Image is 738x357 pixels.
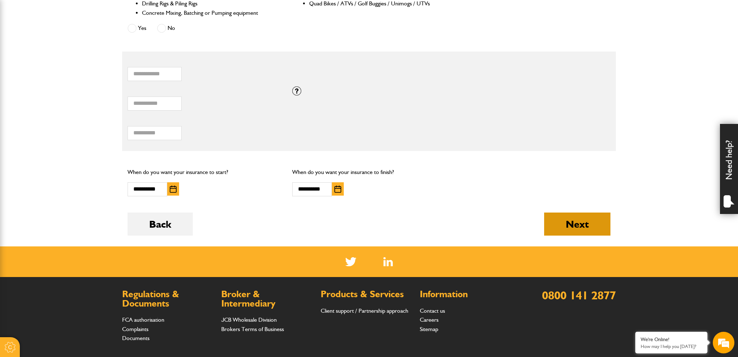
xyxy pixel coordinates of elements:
img: Choose date [170,186,177,193]
button: Next [544,213,610,236]
label: Yes [128,24,146,33]
img: Twitter [345,257,356,266]
img: Linked In [383,257,393,266]
li: Concrete Mixing, Batching or Pumping equipment [142,8,279,18]
p: When do you want your insurance to start? [128,168,281,177]
em: Start Chat [98,222,131,232]
a: 0800 141 2877 [542,288,616,302]
a: LinkedIn [383,257,393,266]
div: Need help? [720,124,738,214]
div: Minimize live chat window [118,4,135,21]
input: Enter your email address [9,88,132,104]
div: We're Online! [641,336,702,343]
a: JCB Wholesale Division [221,316,277,323]
a: Client support / Partnership approach [321,307,408,314]
img: d_20077148190_company_1631870298795_20077148190 [12,40,30,50]
a: Documents [122,335,150,342]
p: How may I help you today? [641,344,702,349]
a: Sitemap [420,326,438,333]
a: FCA authorisation [122,316,164,323]
p: When do you want your insurance to finish? [292,168,446,177]
textarea: Type your message and hit 'Enter' [9,130,132,216]
img: Choose date [334,186,341,193]
h2: Products & Services [321,290,413,299]
a: Contact us [420,307,445,314]
a: Complaints [122,326,148,333]
h2: Broker & Intermediary [221,290,313,308]
a: Brokers Terms of Business [221,326,284,333]
button: Back [128,213,193,236]
h2: Information [420,290,512,299]
div: Chat with us now [37,40,121,50]
input: Enter your last name [9,67,132,82]
h2: Regulations & Documents [122,290,214,308]
a: Careers [420,316,439,323]
input: Enter your phone number [9,109,132,125]
label: No [157,24,175,33]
